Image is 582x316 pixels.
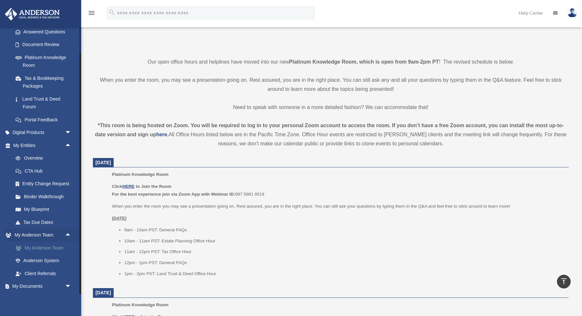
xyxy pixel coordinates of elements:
[65,229,78,242] span: arrow_drop_up
[9,38,81,51] a: Document Review
[9,51,78,72] a: Platinum Knowledge Room
[93,103,569,112] p: Need to speak with someone in a more detailed fashion? We can accommodate that!
[557,275,571,288] a: vertical_align_top
[124,259,564,267] li: 12pm - 1pm PST: General FAQs
[560,277,568,285] i: vertical_align_top
[124,226,564,234] li: 9am - 10am PST: General FAQs
[5,139,81,152] a: My Entitiesarrow_drop_up
[9,241,81,254] a: My Anderson Team
[112,216,127,221] u: [DATE]
[88,11,95,17] a: menu
[9,254,81,267] a: Anderson System
[65,126,78,140] span: arrow_drop_down
[124,237,564,245] li: 10am - 11am PST: Estate Planning Office Hour
[9,72,81,92] a: Tax & Bookkeeping Packages
[9,92,81,113] a: Land Trust & Deed Forum
[9,164,81,177] a: CTA Hub
[9,203,81,216] a: My Blueprint
[5,293,81,306] a: Online Learningarrow_drop_down
[112,183,564,198] p: 997 5981 9519
[5,126,81,139] a: Digital Productsarrow_drop_down
[136,184,171,189] b: to Join the Room
[93,57,569,67] p: Our open office hours and helplines have moved into our new ! The revised schedule is below.
[122,184,134,189] a: HERE
[112,172,169,177] span: Platinum Knowledge Room
[124,248,564,256] li: 11am - 12pm PST: Tax Office Hour
[9,267,81,280] a: Client Referrals
[65,139,78,152] span: arrow_drop_up
[95,123,564,137] strong: *This room is being hosted on Zoom. You will be required to log in to your personal Zoom account ...
[95,290,111,295] span: [DATE]
[93,121,569,148] div: All Office Hours listed below are in the Pacific Time Zone. Office Hour events are restricted to ...
[289,59,439,65] strong: Platinum Knowledge Room, which is open from 9am-2pm PT
[112,192,235,197] b: For the best experience join via Zoom App with Webinar ID:
[567,8,577,18] img: User Pic
[9,177,81,190] a: Entity Change Request
[88,9,95,17] i: menu
[9,25,81,38] a: Answered Questions
[167,132,169,137] strong: .
[3,8,62,20] img: Anderson Advisors Platinum Portal
[65,280,78,293] span: arrow_drop_down
[5,229,81,242] a: My Anderson Teamarrow_drop_up
[93,76,569,94] p: When you enter the room, you may see a presentation going on. Rest assured, you are in the right ...
[124,270,564,278] li: 1pm - 2pm PST: Land Trust & Deed Office Hour
[65,293,78,306] span: arrow_drop_down
[95,160,111,165] span: [DATE]
[112,202,564,210] p: When you enter the room you may see a presentation going on. Rest assured, you are in the right p...
[9,190,81,203] a: Binder Walkthrough
[108,9,116,16] i: search
[112,184,136,189] b: Click
[156,132,167,137] a: here
[5,280,81,293] a: My Documentsarrow_drop_down
[9,216,81,229] a: Tax Due Dates
[9,113,81,126] a: Portal Feedback
[112,302,169,307] span: Platinum Knowledge Room
[9,152,81,165] a: Overview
